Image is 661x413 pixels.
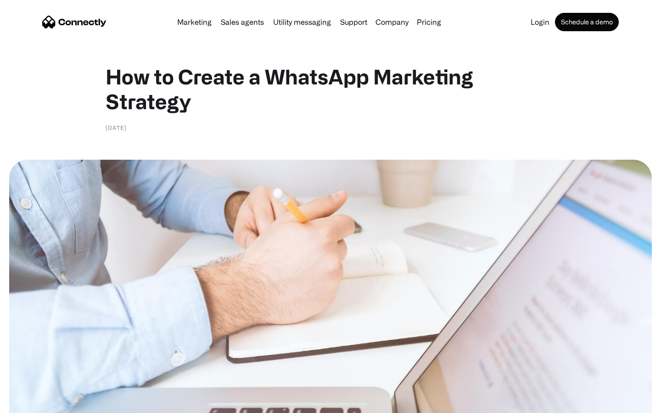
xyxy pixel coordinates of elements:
a: Sales agents [217,18,268,26]
a: Support [336,18,371,26]
div: Company [375,16,409,28]
a: Schedule a demo [555,13,619,31]
h1: How to Create a WhatsApp Marketing Strategy [106,64,555,114]
a: Marketing [174,18,215,26]
a: Login [527,18,553,26]
div: [DATE] [106,123,127,132]
a: Pricing [413,18,445,26]
aside: Language selected: English [9,397,55,410]
a: Utility messaging [269,18,335,26]
ul: Language list [18,397,55,410]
